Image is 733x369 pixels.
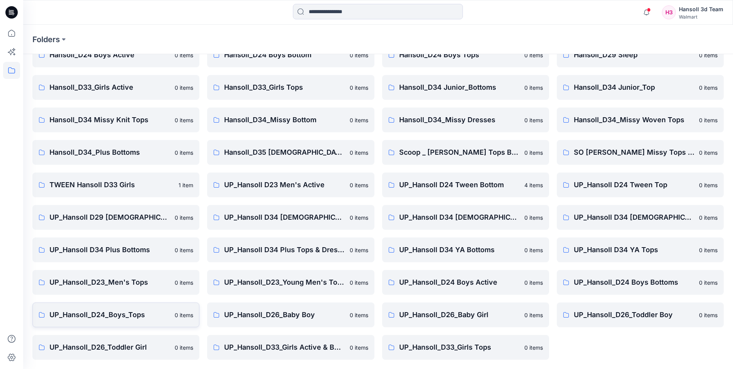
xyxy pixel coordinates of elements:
[399,82,520,93] p: Hansoll_D34 Junior_Bottoms
[207,335,374,360] a: UP_Hansoll_D33_Girls Active & Bottoms0 items
[49,212,170,223] p: UP_Hansoll D29 [DEMOGRAPHIC_DATA] Sleep
[350,181,368,189] p: 0 items
[350,343,368,352] p: 0 items
[350,246,368,254] p: 0 items
[175,246,193,254] p: 0 items
[175,51,193,59] p: 0 items
[350,51,368,59] p: 0 items
[524,311,543,319] p: 0 items
[699,278,718,287] p: 0 items
[32,173,199,197] a: TWEEN Hansoll D33 Girls1 item
[175,343,193,352] p: 0 items
[49,277,170,288] p: UP_Hansoll_D23_Men's Tops
[175,149,193,157] p: 0 items
[49,244,170,255] p: UP_Hansoll D34 Plus Bottoms
[699,246,718,254] p: 0 items
[224,114,345,125] p: Hansoll_D34_Missy Bottom
[557,75,724,100] a: Hansoll_D34 Junior_Top0 items
[399,50,520,60] p: Hansoll_D24 Boys Tops
[179,181,193,189] p: 1 item
[49,114,170,125] p: Hansoll_D34 Missy Knit Tops
[574,50,694,60] p: Hansoll_D29 Sleep
[32,34,60,45] a: Folders
[679,14,723,20] div: Walmart
[699,214,718,222] p: 0 items
[399,244,520,255] p: UP_Hansoll D34 YA Bottoms
[350,84,368,92] p: 0 items
[207,237,374,262] a: UP_Hansoll D34 Plus Tops & Dresses0 items
[350,116,368,124] p: 0 items
[175,84,193,92] p: 0 items
[207,75,374,100] a: Hansoll_D33_Girls Tops0 items
[574,82,694,93] p: Hansoll_D34 Junior_Top
[382,140,549,165] a: Scoop _ [PERSON_NAME] Tops Bottoms Dresses0 items
[350,214,368,222] p: 0 items
[699,311,718,319] p: 0 items
[382,270,549,295] a: UP_Hansoll_D24 Boys Active0 items
[574,244,694,255] p: UP_Hansoll D34 YA Tops
[699,149,718,157] p: 0 items
[399,179,520,190] p: UP_Hansoll D24 Tween Bottom
[224,244,345,255] p: UP_Hansoll D34 Plus Tops & Dresses
[49,82,170,93] p: Hansoll_D33_Girls Active
[557,237,724,262] a: UP_Hansoll D34 YA Tops0 items
[224,309,345,320] p: UP_Hansoll_D26_Baby Boy
[175,116,193,124] p: 0 items
[32,140,199,165] a: Hansoll_D34_Plus Bottoms0 items
[699,84,718,92] p: 0 items
[679,5,723,14] div: Hansoll 3d Team
[557,205,724,230] a: UP_Hansoll D34 [DEMOGRAPHIC_DATA] Knit Tops0 items
[699,181,718,189] p: 0 items
[382,108,549,132] a: Hansoll_D34_Missy Dresses0 items
[49,309,170,320] p: UP_Hansoll_D24_Boys_Tops
[32,205,199,230] a: UP_Hansoll D29 [DEMOGRAPHIC_DATA] Sleep0 items
[524,246,543,254] p: 0 items
[524,181,543,189] p: 4 items
[224,82,345,93] p: Hansoll_D33_Girls Tops
[557,108,724,132] a: Hansoll_D34_Missy Woven Tops0 items
[224,179,345,190] p: UP_Hansoll D23 Men's Active
[557,140,724,165] a: SO [PERSON_NAME] Missy Tops Bottoms Dresses0 items
[699,116,718,124] p: 0 items
[49,342,170,353] p: UP_Hansoll_D26_Toddler Girl
[557,302,724,327] a: UP_Hansoll_D26_Toddler Boy0 items
[350,278,368,287] p: 0 items
[524,84,543,92] p: 0 items
[524,116,543,124] p: 0 items
[557,43,724,67] a: Hansoll_D29 Sleep0 items
[175,311,193,319] p: 0 items
[382,75,549,100] a: Hansoll_D34 Junior_Bottoms0 items
[399,309,520,320] p: UP_Hansoll_D26_Baby Girl
[32,75,199,100] a: Hansoll_D33_Girls Active0 items
[382,335,549,360] a: UP_Hansoll_D33_Girls Tops0 items
[382,237,549,262] a: UP_Hansoll D34 YA Bottoms0 items
[32,237,199,262] a: UP_Hansoll D34 Plus Bottoms0 items
[49,179,174,190] p: TWEEN Hansoll D33 Girls
[224,342,345,353] p: UP_Hansoll_D33_Girls Active & Bottoms
[207,140,374,165] a: Hansoll_D35 [DEMOGRAPHIC_DATA] Plus Top & Dresses0 items
[382,302,549,327] a: UP_Hansoll_D26_Baby Girl0 items
[207,270,374,295] a: UP_Hansoll_D23_Young Men's Tops0 items
[224,147,345,158] p: Hansoll_D35 [DEMOGRAPHIC_DATA] Plus Top & Dresses
[524,214,543,222] p: 0 items
[399,114,520,125] p: Hansoll_D34_Missy Dresses
[574,309,694,320] p: UP_Hansoll_D26_Toddler Boy
[399,277,520,288] p: UP_Hansoll_D24 Boys Active
[207,302,374,327] a: UP_Hansoll_D26_Baby Boy0 items
[574,212,694,223] p: UP_Hansoll D34 [DEMOGRAPHIC_DATA] Knit Tops
[662,5,676,19] div: H3
[224,50,345,60] p: Hansoll_D24 Boys Bottom
[524,51,543,59] p: 0 items
[399,147,520,158] p: Scoop _ [PERSON_NAME] Tops Bottoms Dresses
[32,43,199,67] a: Hansoll_D24 Boys Active0 items
[574,114,694,125] p: Hansoll_D34_Missy Woven Tops
[574,147,694,158] p: SO [PERSON_NAME] Missy Tops Bottoms Dresses
[524,343,543,352] p: 0 items
[350,311,368,319] p: 0 items
[207,205,374,230] a: UP_Hansoll D34 [DEMOGRAPHIC_DATA] Bottoms0 items
[399,212,520,223] p: UP_Hansoll D34 [DEMOGRAPHIC_DATA] Dresses
[350,149,368,157] p: 0 items
[382,43,549,67] a: Hansoll_D24 Boys Tops0 items
[32,335,199,360] a: UP_Hansoll_D26_Toddler Girl0 items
